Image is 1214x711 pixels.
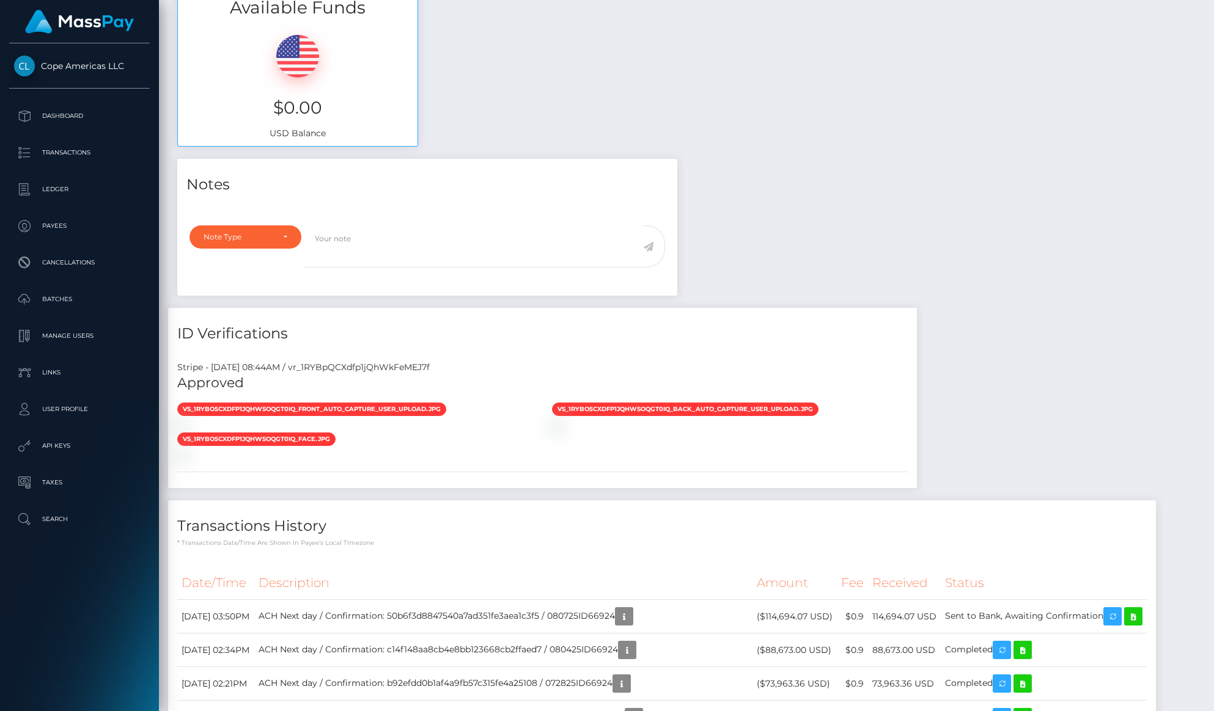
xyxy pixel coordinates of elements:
span: vs_1RYBo5CXdfp1jQhWsoQGT0IQ_face.jpg [177,432,336,446]
p: Search [14,510,145,528]
a: Cancellations [9,247,150,278]
a: Transactions [9,137,150,168]
a: User Profile [9,394,150,425]
h4: Transactions History [177,516,1147,537]
a: Dashboard [9,101,150,131]
a: Batches [9,284,150,315]
th: Description [254,566,752,600]
td: ACH Next day / Confirmation: 50b6f3d8847540a7ad351fe3aea1c3f5 / 080725ID66924 [254,600,752,633]
td: Completed [941,667,1147,701]
img: USD.png [276,35,319,78]
td: ($88,673.00 USD) [752,633,837,667]
img: vr_1RYBpQCXdfp1jQhWkFeMEJ7ffile_1RYBpICXdfp1jQhWWqAECpKk [177,451,187,461]
p: Links [14,363,145,382]
a: Payees [9,211,150,241]
a: Links [9,357,150,388]
a: Manage Users [9,321,150,351]
img: vr_1RYBpQCXdfp1jQhWkFeMEJ7ffile_1RYBofCXdfp1jQhWudl6ik4o [177,421,187,431]
p: Taxes [14,473,145,492]
td: 114,694.07 USD [868,600,941,633]
h4: ID Verifications [177,323,908,345]
td: $0.9 [837,600,868,633]
p: Cancellations [14,253,145,272]
td: 88,673.00 USD [868,633,941,667]
p: User Profile [14,400,145,418]
a: Ledger [9,174,150,205]
p: Dashboard [14,107,145,125]
a: API Keys [9,431,150,461]
span: vs_1RYBo5CXdfp1jQhWsoQGT0IQ_front_auto_capture_user_upload.jpg [177,403,446,416]
span: vs_1RYBo5CXdfp1jQhWsoQGT0IQ_back_auto_capture_user_upload.jpg [552,403,819,416]
div: USD Balance [178,20,418,146]
p: Payees [14,217,145,235]
th: Fee [837,566,868,600]
td: ($114,694.07 USD) [752,600,837,633]
p: Manage Users [14,327,145,345]
th: Amount [752,566,837,600]
img: Cope Americas LLC [14,56,35,76]
span: Cope Americas LLC [9,60,150,71]
p: Ledger [14,180,145,199]
a: Taxes [9,467,150,498]
th: Received [868,566,941,600]
td: ($73,963.36 USD) [752,667,837,701]
th: Date/Time [177,566,254,600]
td: $0.9 [837,667,868,701]
a: Search [9,504,150,534]
h4: Notes [186,174,668,195]
h3: $0.00 [187,96,408,120]
td: [DATE] 02:34PM [177,633,254,667]
p: Transactions [14,144,145,162]
p: API Keys [14,437,145,455]
button: Note Type [189,225,301,249]
td: $0.9 [837,633,868,667]
td: Completed [941,633,1147,667]
th: Status [941,566,1147,600]
p: * Transactions date/time are shown in payee's local timezone [177,538,1147,547]
h5: Approved [177,374,908,393]
td: Sent to Bank, Awaiting Confirmation [941,600,1147,633]
td: [DATE] 02:21PM [177,667,254,701]
td: ACH Next day / Confirmation: b92efdd0b1af4a9fb57c315fe4a25108 / 072825ID66924 [254,667,752,701]
img: vr_1RYBpQCXdfp1jQhWkFeMEJ7ffile_1RYBp1CXdfp1jQhWfJiMothU [552,421,562,431]
img: MassPay Logo [25,10,134,34]
div: Stripe - [DATE] 08:44AM / vr_1RYBpQCXdfp1jQhWkFeMEJ7f [168,361,917,374]
td: 73,963.36 USD [868,667,941,701]
td: ACH Next day / Confirmation: c14f148aa8cb4e8bb123668cb2ffaed7 / 080425ID66924 [254,633,752,667]
td: [DATE] 03:50PM [177,600,254,633]
p: Batches [14,290,145,308]
div: Note Type [204,232,273,242]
